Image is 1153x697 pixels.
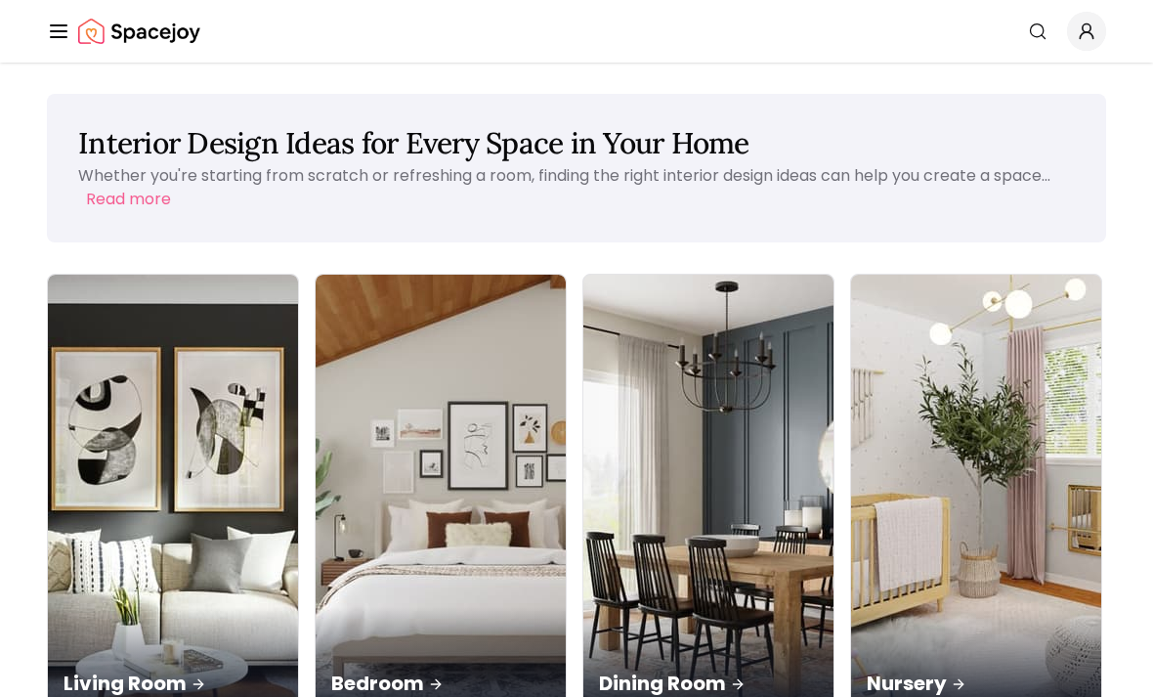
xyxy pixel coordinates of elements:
[599,670,818,697] p: Dining Room
[64,670,282,697] p: Living Room
[86,188,171,211] button: Read more
[78,125,1075,160] h1: Interior Design Ideas for Every Space in Your Home
[78,12,200,51] a: Spacejoy
[331,670,550,697] p: Bedroom
[78,12,200,51] img: Spacejoy Logo
[78,164,1050,187] p: Whether you're starting from scratch or refreshing a room, finding the right interior design idea...
[867,670,1086,697] p: Nursery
